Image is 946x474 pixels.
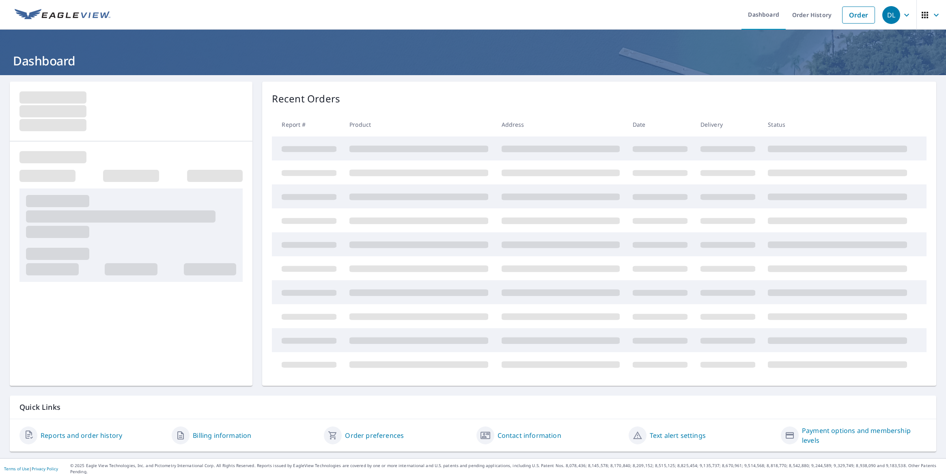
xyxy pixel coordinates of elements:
[15,9,110,21] img: EV Logo
[10,52,936,69] h1: Dashboard
[345,431,404,440] a: Order preferences
[272,113,343,136] th: Report #
[41,431,122,440] a: Reports and order history
[694,113,762,136] th: Delivery
[343,113,495,136] th: Product
[193,431,251,440] a: Billing information
[272,91,340,106] p: Recent Orders
[761,113,914,136] th: Status
[498,431,561,440] a: Contact information
[882,6,900,24] div: DL
[626,113,694,136] th: Date
[19,402,927,412] p: Quick Links
[32,466,58,472] a: Privacy Policy
[802,426,927,445] a: Payment options and membership levels
[4,466,58,471] p: |
[4,466,29,472] a: Terms of Use
[842,6,875,24] a: Order
[650,431,706,440] a: Text alert settings
[495,113,626,136] th: Address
